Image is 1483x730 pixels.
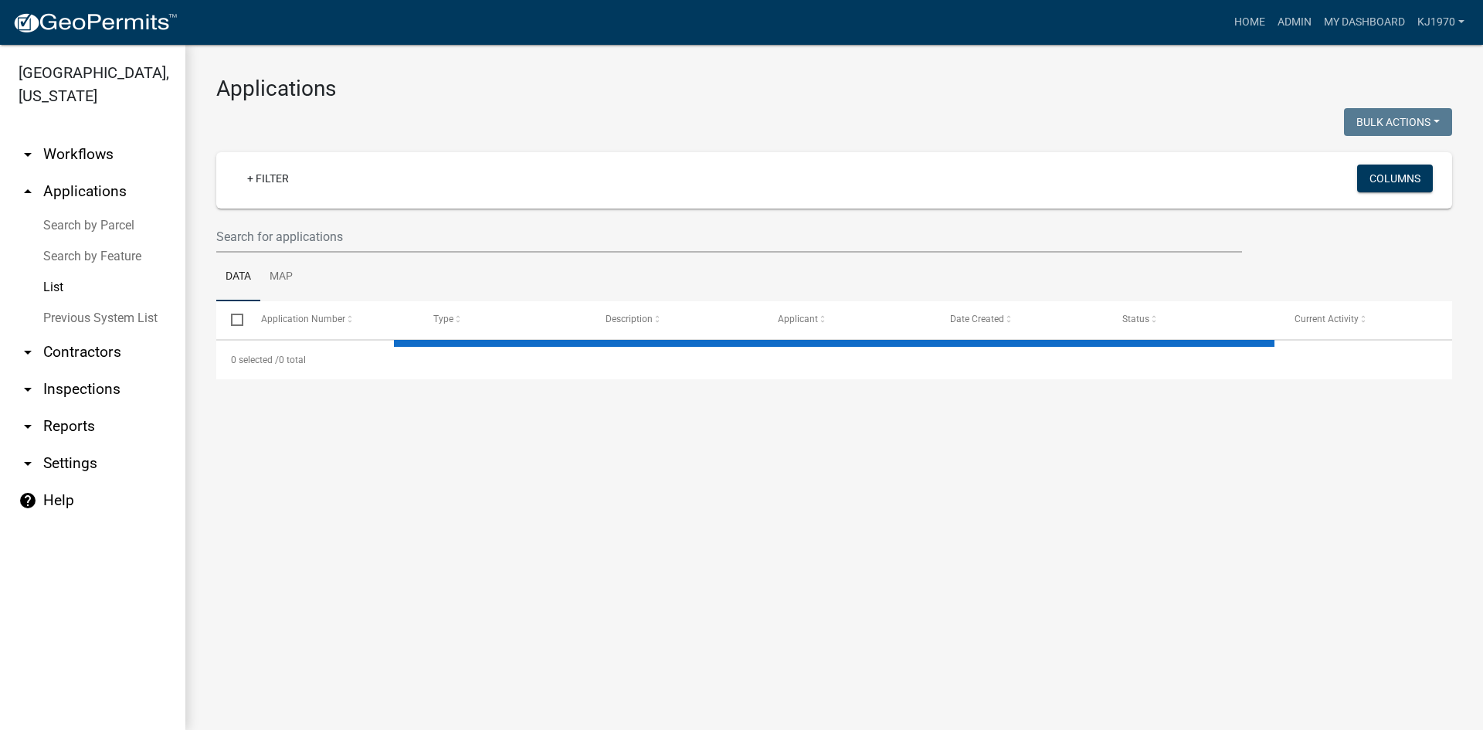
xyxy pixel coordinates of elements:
[606,314,653,324] span: Description
[935,301,1108,338] datatable-header-cell: Date Created
[19,343,37,362] i: arrow_drop_down
[216,341,1452,379] div: 0 total
[1357,165,1433,192] button: Columns
[950,314,1004,324] span: Date Created
[19,380,37,399] i: arrow_drop_down
[591,301,763,338] datatable-header-cell: Description
[246,301,418,338] datatable-header-cell: Application Number
[231,355,279,365] span: 0 selected /
[19,417,37,436] i: arrow_drop_down
[1318,8,1411,37] a: My Dashboard
[19,145,37,164] i: arrow_drop_down
[235,165,301,192] a: + Filter
[1411,8,1471,37] a: kj1970
[418,301,590,338] datatable-header-cell: Type
[1344,108,1452,136] button: Bulk Actions
[260,253,302,302] a: Map
[433,314,453,324] span: Type
[1108,301,1280,338] datatable-header-cell: Status
[1280,301,1452,338] datatable-header-cell: Current Activity
[216,253,260,302] a: Data
[261,314,345,324] span: Application Number
[216,221,1242,253] input: Search for applications
[1271,8,1318,37] a: Admin
[216,76,1452,102] h3: Applications
[1295,314,1359,324] span: Current Activity
[778,314,818,324] span: Applicant
[1122,314,1149,324] span: Status
[1228,8,1271,37] a: Home
[216,301,246,338] datatable-header-cell: Select
[19,491,37,510] i: help
[19,454,37,473] i: arrow_drop_down
[19,182,37,201] i: arrow_drop_up
[763,301,935,338] datatable-header-cell: Applicant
